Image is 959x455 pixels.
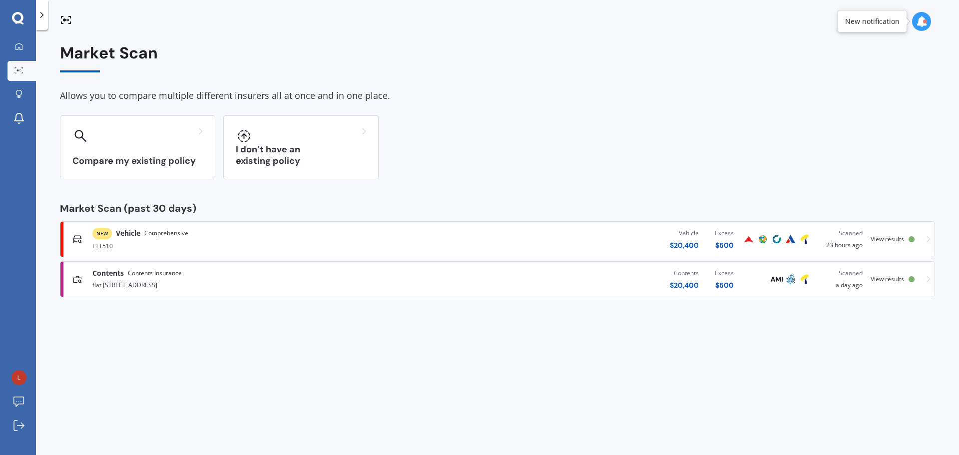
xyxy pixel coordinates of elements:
[92,278,407,290] div: flat [STREET_ADDRESS]
[670,268,699,278] div: Contents
[670,240,699,250] div: $ 20,400
[11,370,26,385] img: a83b83ef5d41fbefb570361b732345ec
[771,233,783,245] img: Cove
[92,228,112,239] span: NEW
[871,235,904,243] span: View results
[92,239,407,251] div: LTT510
[72,155,203,167] h3: Compare my existing policy
[799,233,811,245] img: Tower
[845,16,900,26] div: New notification
[820,228,863,238] div: Scanned
[743,233,755,245] img: Provident
[785,233,797,245] img: Autosure
[144,228,188,238] span: Comprehensive
[715,280,734,290] div: $ 500
[820,268,863,278] div: Scanned
[871,275,904,283] span: View results
[757,233,769,245] img: Protecta
[60,221,935,257] a: NEWVehicleComprehensiveLTT510Vehicle$20,400Excess$500ProvidentProtectaCoveAutosureTowerScanned23 ...
[799,273,811,285] img: Tower
[715,268,734,278] div: Excess
[92,268,124,278] span: Contents
[60,44,935,72] div: Market Scan
[820,268,863,290] div: a day ago
[785,273,797,285] img: AMP
[128,268,182,278] span: Contents Insurance
[715,228,734,238] div: Excess
[236,144,366,167] h3: I don’t have an existing policy
[670,280,699,290] div: $ 20,400
[60,261,935,297] a: ContentsContents Insuranceflat [STREET_ADDRESS]Contents$20,400Excess$500AMIAMPTowerScanneda day a...
[60,203,935,213] div: Market Scan (past 30 days)
[771,273,783,285] img: AMI
[116,228,140,238] span: Vehicle
[60,88,935,103] div: Allows you to compare multiple different insurers all at once and in one place.
[715,240,734,250] div: $ 500
[820,228,863,250] div: 23 hours ago
[670,228,699,238] div: Vehicle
